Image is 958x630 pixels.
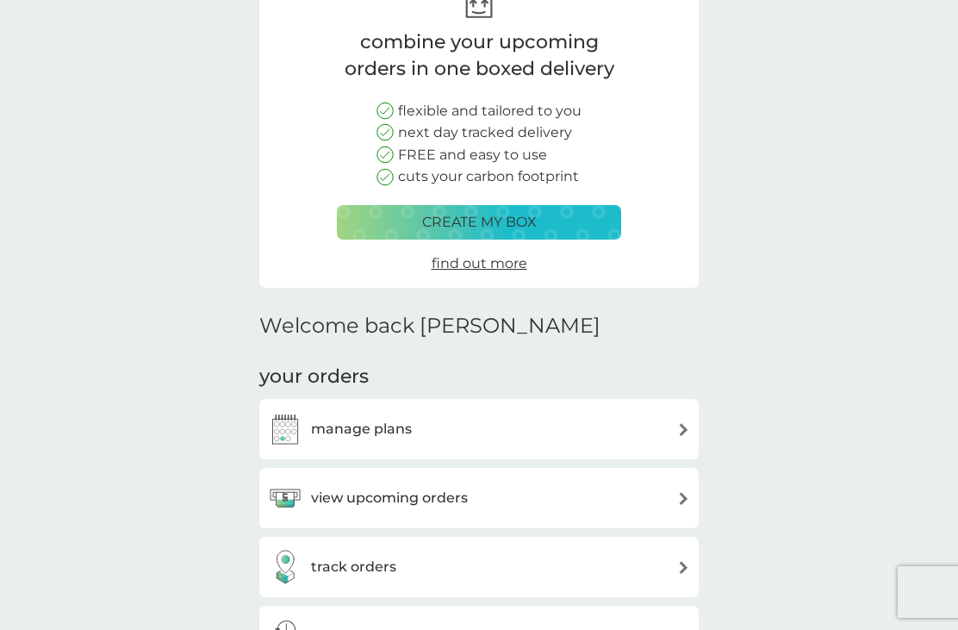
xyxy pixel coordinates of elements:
img: arrow right [677,492,690,505]
h3: manage plans [311,418,412,440]
h3: track orders [311,556,396,578]
p: cuts your carbon footprint [398,165,579,188]
h3: your orders [259,364,369,390]
button: create my box [337,205,621,240]
a: find out more [432,253,527,275]
span: find out more [432,255,527,271]
img: arrow right [677,423,690,436]
p: next day tracked delivery [398,122,572,144]
p: combine your upcoming orders in one boxed delivery [337,29,621,83]
p: FREE and easy to use [398,144,547,166]
p: flexible and tailored to you [398,100,582,122]
h2: Welcome back [PERSON_NAME] [259,314,600,339]
img: arrow right [677,561,690,574]
h3: view upcoming orders [311,487,468,509]
p: create my box [422,211,537,234]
